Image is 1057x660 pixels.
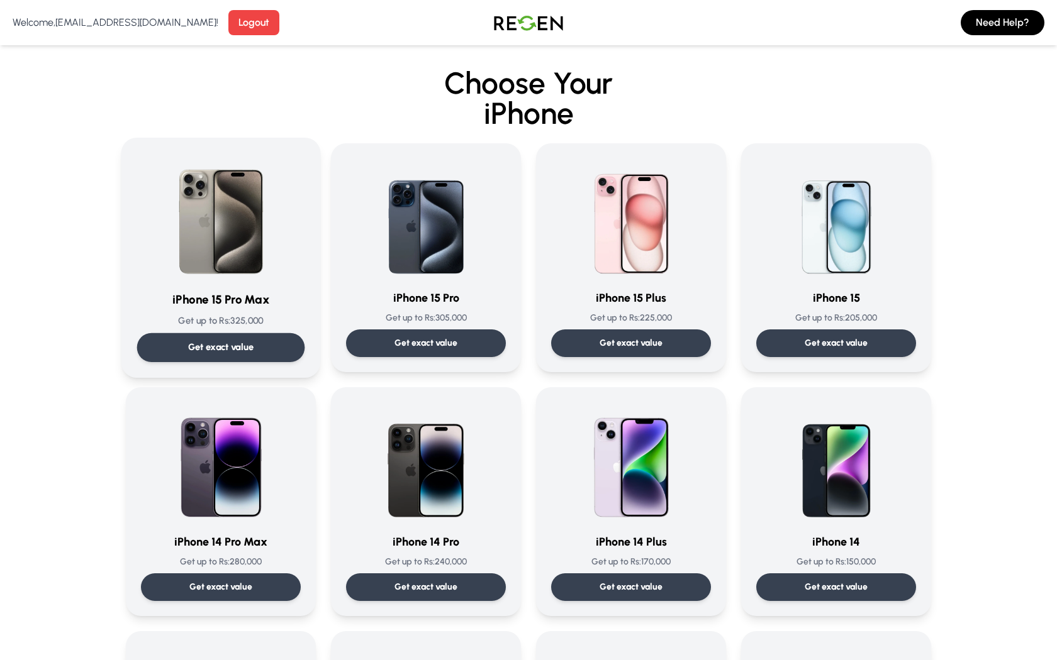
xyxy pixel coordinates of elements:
p: Get up to Rs: 150,000 [756,556,916,568]
p: Get exact value [188,341,254,354]
p: Get exact value [600,581,663,593]
p: Get up to Rs: 225,000 [551,312,711,324]
h3: iPhone 14 Pro [346,533,506,551]
h3: iPhone 14 [756,533,916,551]
span: iPhone [58,98,999,128]
p: Welcome, [EMAIL_ADDRESS][DOMAIN_NAME] ! [13,15,218,30]
img: iPhone 15 Pro Max [157,153,284,280]
img: iPhone 14 Plus [571,402,691,523]
img: iPhone 14 Pro [366,402,486,523]
h3: iPhone 14 Pro Max [141,533,301,551]
h3: iPhone 15 Pro Max [137,291,305,309]
img: iPhone 14 Pro Max [160,402,281,523]
p: Get exact value [394,337,457,349]
p: Get up to Rs: 205,000 [756,312,916,324]
p: Get exact value [600,337,663,349]
button: Need Help? [961,10,1044,35]
p: Get exact value [189,581,252,593]
p: Get up to Rs: 305,000 [346,312,506,324]
h3: iPhone 14 Plus [551,533,711,551]
p: Get up to Rs: 240,000 [346,556,506,568]
p: Get up to Rs: 280,000 [141,556,301,568]
img: Logo [484,5,573,40]
img: iPhone 15 Pro [366,158,486,279]
p: Get exact value [805,337,868,349]
p: Get up to Rs: 325,000 [137,314,305,327]
img: iPhone 15 Plus [571,158,691,279]
span: Choose Your [444,65,613,101]
p: Get exact value [805,581,868,593]
h3: iPhone 15 Pro [346,289,506,307]
p: Get up to Rs: 170,000 [551,556,711,568]
img: iPhone 15 [776,158,897,279]
h3: iPhone 15 [756,289,916,307]
img: iPhone 14 [776,402,897,523]
p: Get exact value [394,581,457,593]
h3: iPhone 15 Plus [551,289,711,307]
button: Logout [228,10,279,35]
